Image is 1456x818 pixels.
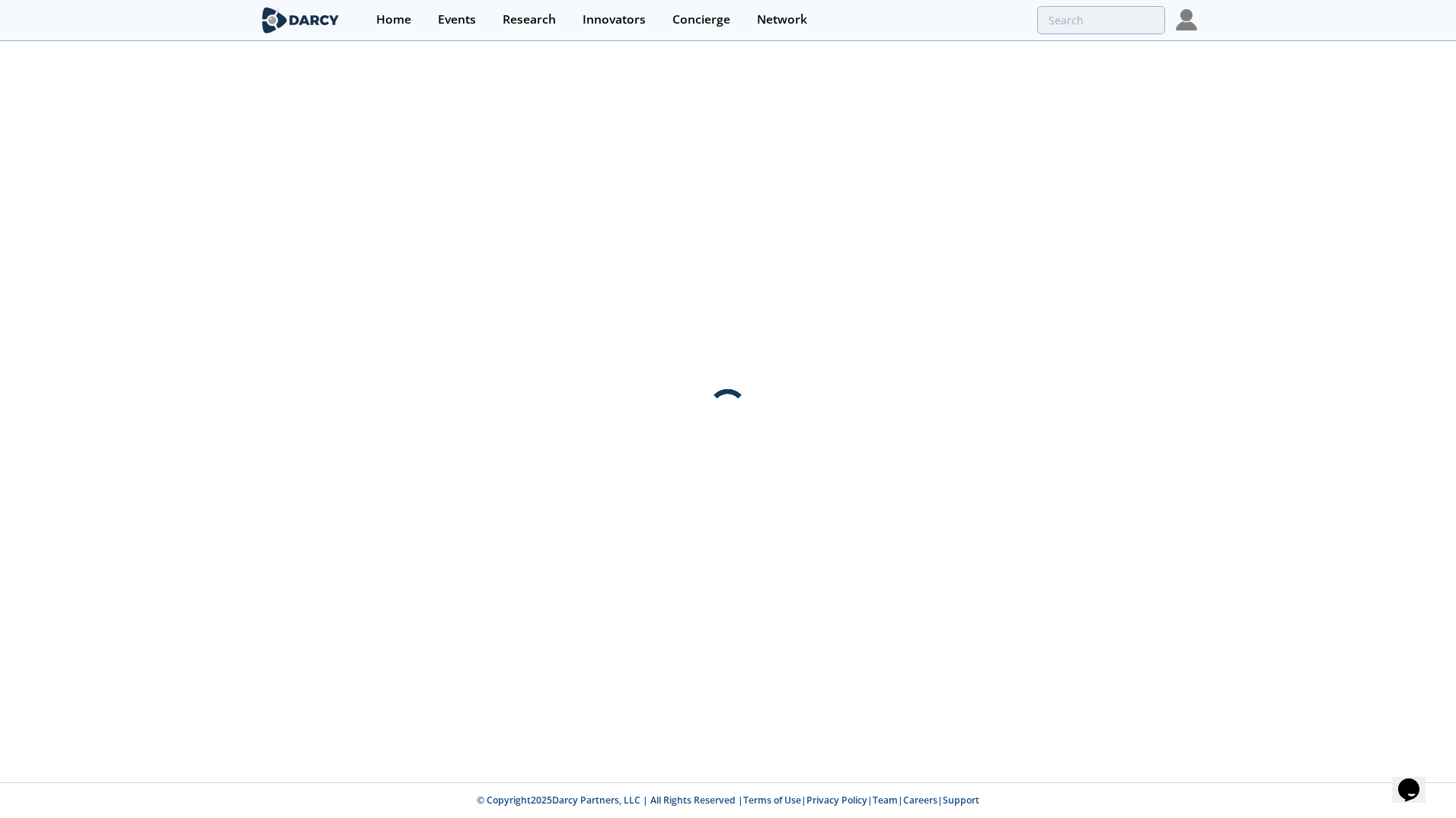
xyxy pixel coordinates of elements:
a: Privacy Policy [806,794,867,807]
div: Events [438,14,476,26]
iframe: chat widget [1392,757,1441,803]
a: Support [943,794,979,807]
div: Concierge [672,14,730,26]
a: Careers [903,794,937,807]
img: logo-wide.svg [259,7,342,34]
div: Home [376,14,411,26]
div: Research [503,14,556,26]
div: Innovators [583,14,646,26]
a: Terms of Use [743,794,801,807]
a: Team [873,794,898,807]
input: Advanced Search [1037,6,1165,34]
img: Profile [1176,9,1197,30]
p: © Copyright 2025 Darcy Partners, LLC | All Rights Reserved | | | | | [164,794,1292,807]
div: Network [757,14,807,26]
